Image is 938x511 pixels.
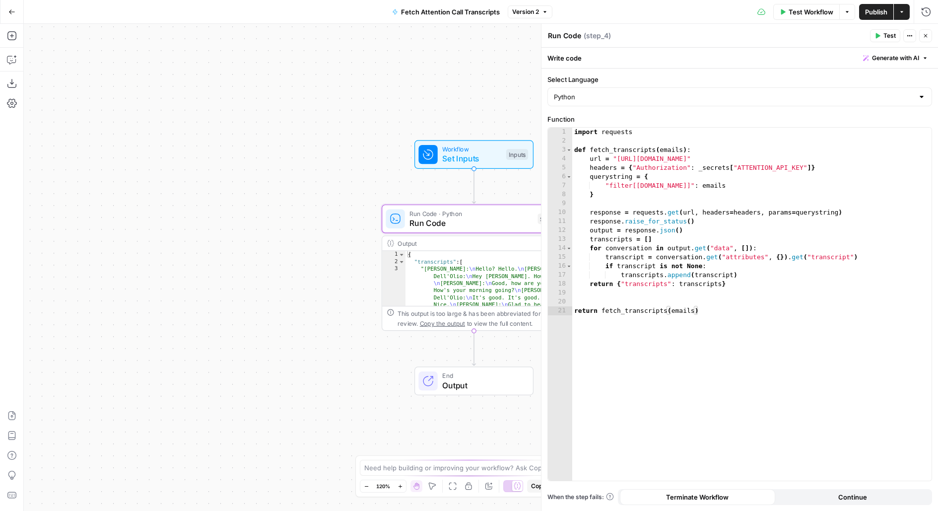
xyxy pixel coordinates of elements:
span: Fetch Attention Call Transcripts [401,7,500,17]
div: 21 [548,306,572,315]
span: Run Code · Python [409,209,533,218]
div: 15 [548,253,572,262]
span: Test [883,31,896,40]
div: 16 [548,262,572,271]
span: Version 2 [512,7,539,16]
div: 19 [548,289,572,297]
span: Toggle code folding, rows 1 through 5 [399,251,405,258]
g: Edge from step_4 to end [472,330,475,365]
div: 14 [548,244,572,253]
button: Publish [859,4,893,20]
button: Copy [527,480,550,493]
div: This output is too large & has been abbreviated for review. to view the full content. [398,309,561,328]
span: Copy [531,482,546,491]
div: 8 [548,190,572,199]
a: When the step fails: [547,493,614,502]
div: 2 [548,137,572,146]
div: 1 [548,128,572,137]
span: Toggle code folding, rows 6 through 8 [566,172,572,181]
span: Toggle code folding, rows 2 through 4 [399,258,405,265]
div: 4 [548,154,572,163]
div: 12 [548,226,572,235]
span: Run Code [409,217,533,229]
span: Toggle code folding, rows 3 through 18 [566,146,572,154]
div: 2 [382,258,405,265]
div: 10 [548,208,572,217]
div: 9 [548,199,572,208]
span: Set Inputs [442,153,501,165]
div: Inputs [506,149,528,160]
button: Fetch Attention Call Transcripts [386,4,506,20]
div: 7 [548,181,572,190]
button: Test [870,29,900,42]
span: Test Workflow [789,7,833,17]
span: Toggle code folding, rows 14 through 17 [566,244,572,253]
span: Terminate Workflow [666,492,729,502]
div: Run Code · PythonRun CodeStep 4Output{ "transcripts":[ "[PERSON_NAME]:\nHello? Hello.\n[PERSON_NA... [382,205,566,331]
div: Output [398,238,534,248]
span: Output [442,379,523,391]
div: 18 [548,280,572,289]
div: Write code [541,48,938,68]
span: Generate with AI [872,54,919,63]
button: Test Workflow [773,4,839,20]
div: WorkflowSet InputsInputs [382,140,566,169]
div: 1 [382,251,405,258]
span: ( step_4 ) [584,31,611,41]
div: 11 [548,217,572,226]
label: Select Language [547,74,932,84]
textarea: Run Code [548,31,581,41]
span: Continue [838,492,867,502]
div: 13 [548,235,572,244]
button: Version 2 [508,5,552,18]
div: 3 [548,146,572,154]
span: Copy the output [420,320,465,327]
button: Generate with AI [859,52,932,65]
div: 17 [548,271,572,280]
input: Python [554,92,914,102]
span: End [442,371,523,380]
div: 6 [548,172,572,181]
span: Workflow [442,145,501,154]
span: Publish [865,7,887,17]
button: Continue [775,489,931,505]
span: Toggle code folding, rows 16 through 17 [566,262,572,271]
label: Function [547,114,932,124]
div: EndOutput [382,366,566,395]
div: 20 [548,297,572,306]
div: 5 [548,163,572,172]
g: Edge from start to step_4 [472,168,475,204]
span: 120% [376,482,390,490]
